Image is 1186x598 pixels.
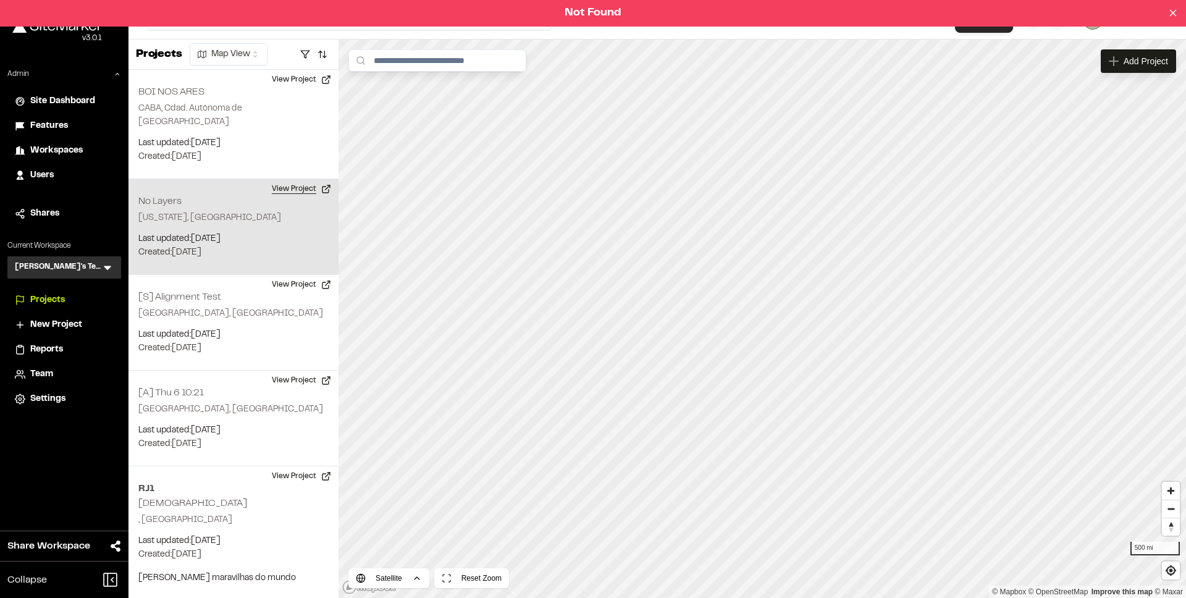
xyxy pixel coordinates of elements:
[138,513,329,527] p: , [GEOGRAPHIC_DATA]
[30,95,95,108] span: Site Dashboard
[138,571,329,585] p: [PERSON_NAME] maravilhas do mundo
[138,246,329,259] p: Created: [DATE]
[138,197,182,206] h2: No Layers
[30,144,83,158] span: Workspaces
[264,70,339,90] button: View Project
[15,343,114,356] a: Reports
[138,389,204,397] h2: [A] Thu 6 10:21
[15,392,114,406] a: Settings
[30,368,53,381] span: Team
[15,293,114,307] a: Projects
[264,179,339,199] button: View Project
[1124,55,1168,67] span: Add Project
[12,33,102,44] div: Oh geez...please don't...
[348,568,429,588] button: Satellite
[30,169,54,182] span: Users
[138,499,247,508] h2: [DEMOGRAPHIC_DATA]
[1091,587,1153,596] a: Map feedback
[138,150,329,164] p: Created: [DATE]
[138,88,204,96] h2: BOI NOS ARES
[1028,587,1088,596] a: OpenStreetMap
[30,119,68,133] span: Features
[138,137,329,150] p: Last updated: [DATE]
[138,342,329,355] p: Created: [DATE]
[30,293,65,307] span: Projects
[30,392,65,406] span: Settings
[7,539,90,554] span: Share Workspace
[15,261,101,274] h3: [PERSON_NAME]'s Testing
[138,328,329,342] p: Last updated: [DATE]
[138,307,329,321] p: [GEOGRAPHIC_DATA], [GEOGRAPHIC_DATA]
[30,343,63,356] span: Reports
[1162,562,1180,579] button: Find my location
[138,232,329,246] p: Last updated: [DATE]
[138,403,329,416] p: [GEOGRAPHIC_DATA], [GEOGRAPHIC_DATA]
[138,102,329,129] p: CABA, Cdad. Autónoma de [GEOGRAPHIC_DATA]
[15,95,114,108] a: Site Dashboard
[342,580,397,594] a: Mapbox logo
[1154,587,1183,596] a: Maxar
[7,573,47,587] span: Collapse
[264,466,339,486] button: View Project
[15,144,114,158] a: Workspaces
[138,211,329,225] p: [US_STATE], [GEOGRAPHIC_DATA]
[7,240,121,251] p: Current Workspace
[1162,518,1180,536] button: Reset bearing to north
[339,40,1186,598] canvas: Map
[15,119,114,133] a: Features
[1162,500,1180,518] button: Zoom out
[15,207,114,221] a: Shares
[138,548,329,562] p: Created: [DATE]
[15,169,114,182] a: Users
[30,318,82,332] span: New Project
[434,568,509,588] button: Reset Zoom
[264,275,339,295] button: View Project
[7,69,29,80] p: Admin
[30,207,59,221] span: Shares
[264,371,339,390] button: View Project
[1162,482,1180,500] button: Zoom in
[138,437,329,451] p: Created: [DATE]
[136,46,182,63] p: Projects
[138,534,329,548] p: Last updated: [DATE]
[138,481,329,496] h2: RJ1
[992,587,1026,596] a: Mapbox
[138,293,221,301] h2: [S] Alignment Test
[15,368,114,381] a: Team
[15,318,114,332] a: New Project
[1130,542,1180,555] div: 500 mi
[138,424,329,437] p: Last updated: [DATE]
